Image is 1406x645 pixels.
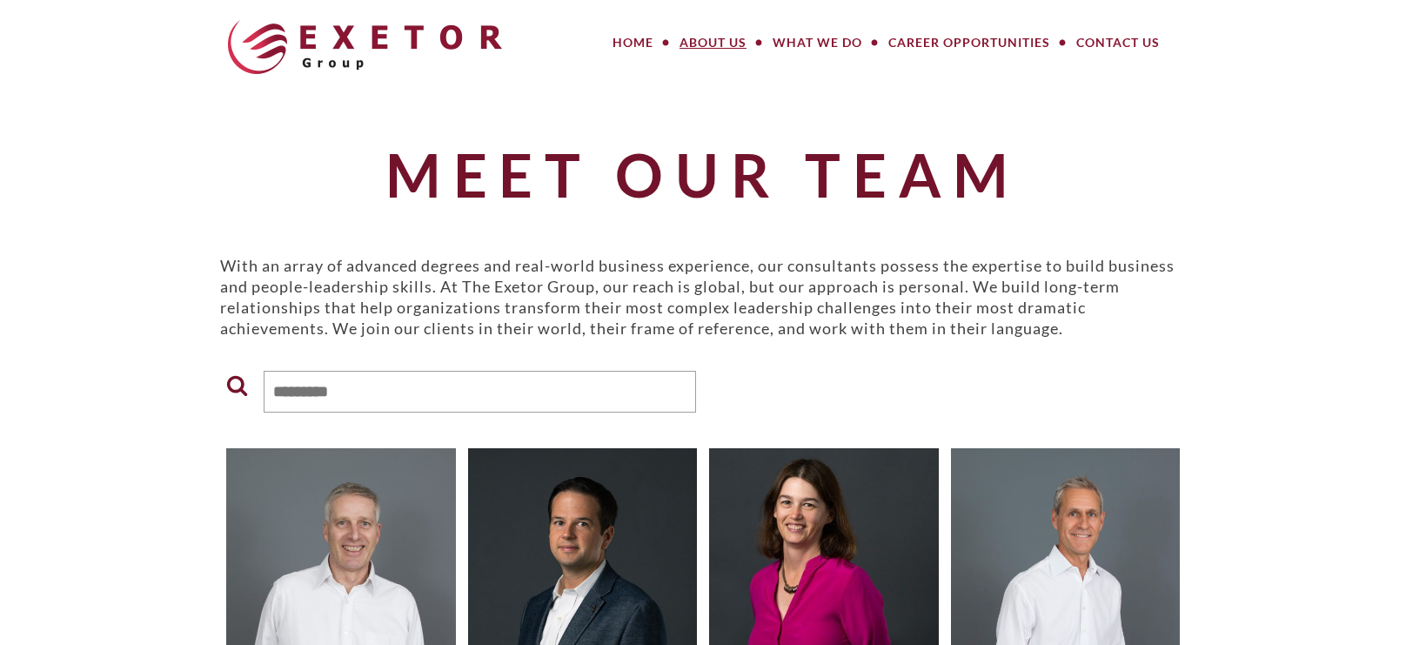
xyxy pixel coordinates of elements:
[1063,25,1173,60] a: Contact Us
[220,255,1186,339] p: With an array of advanced degrees and real-world business experience, our consultants possess the...
[228,20,502,74] img: The Exetor Group
[760,25,875,60] a: What We Do
[599,25,666,60] a: Home
[220,142,1186,207] h1: Meet Our Team
[666,25,760,60] a: About Us
[875,25,1063,60] a: Career Opportunities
